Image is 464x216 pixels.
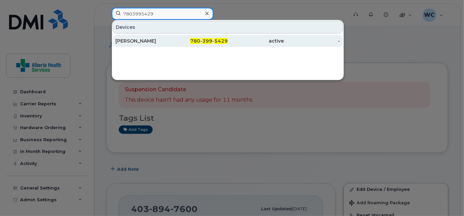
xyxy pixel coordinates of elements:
div: [PERSON_NAME] [115,38,171,44]
div: - [284,38,340,44]
div: active [228,38,284,44]
span: 780 [190,38,200,44]
a: [PERSON_NAME]780-399-5429active- [113,35,343,47]
span: 399 [202,38,212,44]
div: Devices [113,21,343,34]
div: - - [171,38,227,44]
span: 5429 [214,38,228,44]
